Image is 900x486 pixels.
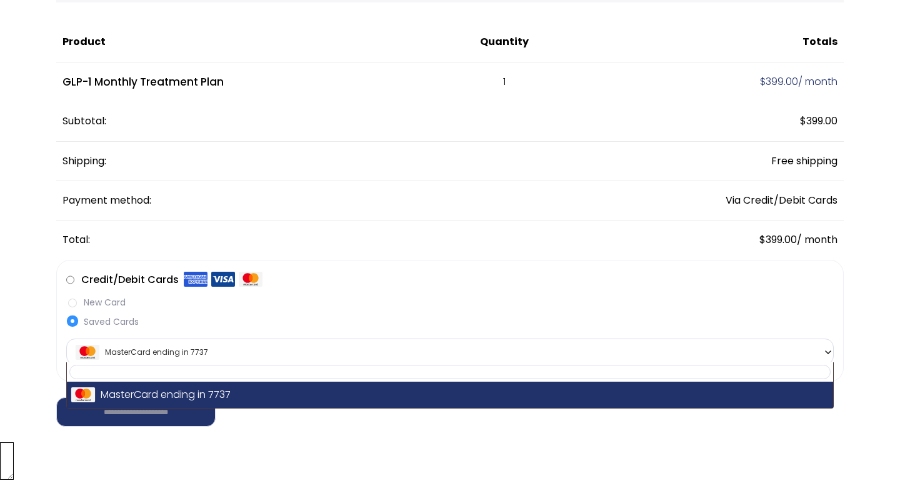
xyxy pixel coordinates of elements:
span: 399.00 [760,74,798,89]
th: Total: [56,221,571,259]
span: $ [800,114,806,128]
td: Free shipping [571,142,844,181]
span: $ [759,232,766,247]
li: MasterCard ending in 7737 [67,382,833,408]
th: Subtotal: [56,102,571,141]
td: Via Credit/Debit Cards [571,181,844,221]
span: $ [760,74,766,89]
label: Saved Cards [66,315,834,329]
th: Totals [571,22,844,62]
label: Credit/Debit Cards [81,270,262,290]
img: Mastercard [239,271,262,287]
th: Product [56,22,437,62]
th: Quantity [437,22,571,62]
td: 1 [437,62,571,102]
td: / month [571,62,844,102]
td: GLP-1 Monthly Treatment Plan [56,62,437,102]
span: 399.00 [759,232,797,247]
th: Shipping: [56,142,571,181]
span: 399.00 [800,114,837,128]
label: New Card [66,296,834,309]
td: / month [571,221,844,259]
span: MasterCard ending in 7737 [66,339,834,365]
th: Payment method: [56,181,571,221]
span: MasterCard ending in 7737 [70,339,830,365]
img: Visa [211,271,235,287]
img: Amex [184,271,207,287]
